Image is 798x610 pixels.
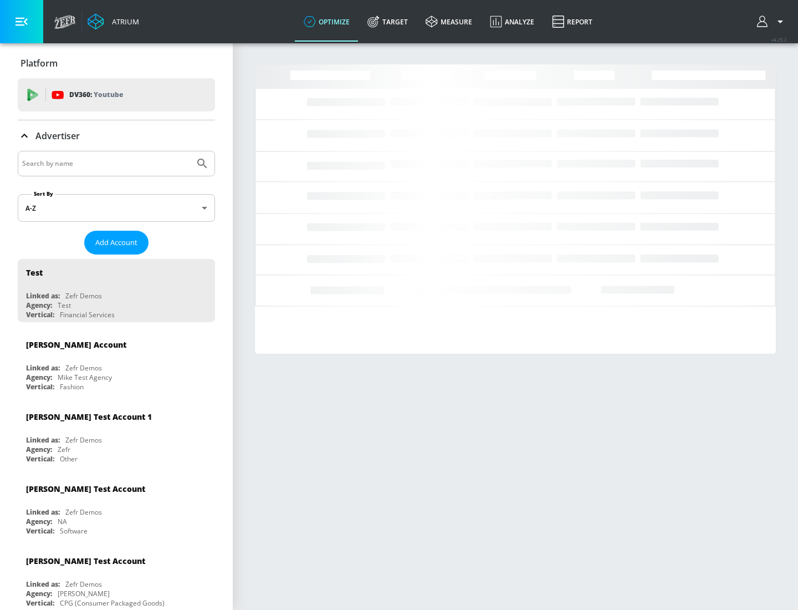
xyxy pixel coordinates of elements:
p: Youtube [94,89,123,100]
p: Platform [21,57,58,69]
div: Agency: [26,589,52,598]
div: [PERSON_NAME] AccountLinked as:Zefr DemosAgency:Mike Test AgencyVertical:Fashion [18,331,215,394]
div: Zefr Demos [65,363,102,373]
div: [PERSON_NAME] Test Account [26,556,145,566]
div: [PERSON_NAME] Test Account [26,484,145,494]
a: optimize [295,2,359,42]
div: Software [60,526,88,536]
div: [PERSON_NAME] Account [26,339,126,350]
div: Linked as: [26,579,60,589]
a: Atrium [88,13,139,30]
p: DV360: [69,89,123,101]
a: Analyze [481,2,543,42]
div: [PERSON_NAME] Test Account 1Linked as:Zefr DemosAgency:ZefrVertical:Other [18,403,215,466]
div: Zefr Demos [65,435,102,445]
div: NA [58,517,67,526]
div: Atrium [108,17,139,27]
button: Add Account [84,231,149,255]
span: Add Account [95,236,137,249]
div: Linked as: [26,507,60,517]
div: [PERSON_NAME] Test Account 1 [26,411,152,422]
div: [PERSON_NAME] Test AccountLinked as:Zefr DemosAgency:NAVertical:Software [18,475,215,538]
div: Agency: [26,517,52,526]
div: CPG (Consumer Packaged Goods) [60,598,165,608]
div: Vertical: [26,454,54,464]
div: TestLinked as:Zefr DemosAgency:TestVertical:Financial Services [18,259,215,322]
div: Mike Test Agency [58,373,112,382]
div: Fashion [60,382,84,392]
div: DV360: Youtube [18,78,215,111]
div: Zefr Demos [65,507,102,517]
div: Agency: [26,301,52,310]
div: Vertical: [26,382,54,392]
div: Other [60,454,78,464]
input: Search by name [22,156,190,171]
span: v 4.25.2 [771,37,787,43]
a: measure [417,2,481,42]
div: Agency: [26,373,52,382]
label: Sort By [32,190,55,197]
a: Report [543,2,601,42]
div: Platform [18,48,215,79]
a: Target [359,2,417,42]
div: Test [26,267,43,278]
div: Linked as: [26,435,60,445]
div: A-Z [18,194,215,222]
div: Advertiser [18,120,215,151]
div: Test [58,301,71,310]
div: Zefr Demos [65,579,102,589]
div: Financial Services [60,310,115,319]
div: Linked as: [26,291,60,301]
div: Vertical: [26,310,54,319]
div: Zefr [58,445,70,454]
p: Advertiser [35,130,80,142]
div: Agency: [26,445,52,454]
div: Vertical: [26,598,54,608]
div: Vertical: [26,526,54,536]
div: Zefr Demos [65,291,102,301]
div: [PERSON_NAME] [58,589,110,598]
div: Linked as: [26,363,60,373]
